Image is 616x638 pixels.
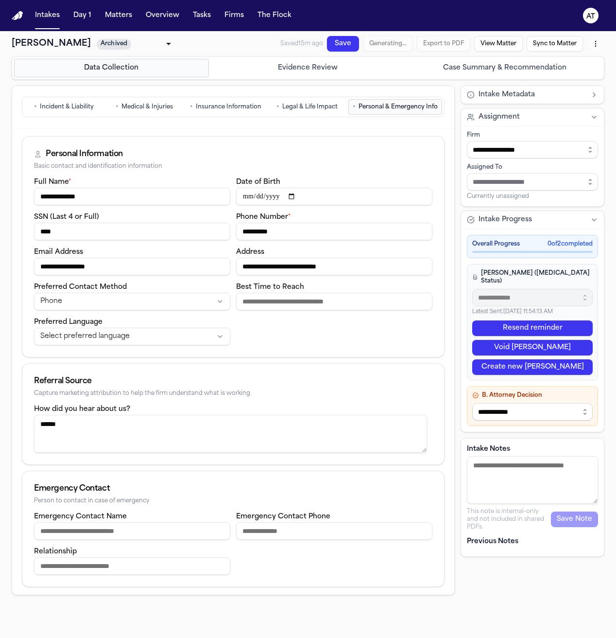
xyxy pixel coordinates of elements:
[236,213,291,221] label: Phone Number
[34,406,130,413] label: How did you hear about us?
[34,284,127,291] label: Preferred Contact Method
[236,522,432,540] input: Emergency contact phone
[254,7,295,24] button: The Flock
[142,7,183,24] button: Overview
[472,391,593,399] h4: B. Attorney Decision
[189,7,215,24] button: Tasks
[12,11,23,20] a: Home
[34,375,432,387] div: Referral Source
[467,193,529,200] span: Currently unassigned
[236,513,330,520] label: Emergency Contact Phone
[116,102,119,112] span: •
[31,7,64,24] button: Intakes
[276,102,279,112] span: •
[97,37,174,51] div: Update intake status
[348,99,442,115] button: Go to Personal & Emergency Info
[34,319,103,326] label: Preferred Language
[548,240,593,248] span: 0 of 2 completed
[34,522,230,540] input: Emergency contact name
[34,513,127,520] label: Emergency Contact Name
[467,456,598,504] textarea: Intake notes
[479,112,520,122] span: Assignment
[467,173,598,191] input: Assign to staff member
[196,103,261,111] span: Insurance Information
[105,99,184,115] button: Go to Medical & Injuries
[34,390,432,397] div: Capture marketing attribution to help the firm understand what is working
[34,213,99,221] label: SSN (Last 4 or Full)
[461,86,604,104] button: Intake Metadata
[268,99,346,115] button: Go to Legal & Life Impact
[34,483,432,495] div: Emergency Contact
[101,7,136,24] button: Matters
[236,223,432,240] input: Phone number
[467,141,598,159] input: Select firm
[472,359,593,375] button: Create new [PERSON_NAME]
[40,103,94,111] span: Incident & Liability
[467,131,598,139] div: Firm
[186,99,266,115] button: Go to Insurance Information
[461,211,604,229] button: Intake Progress
[14,59,209,77] button: Go to Data Collection step
[34,548,77,555] label: Relationship
[236,284,304,291] label: Best Time to Reach
[14,59,602,77] nav: Intake steps
[527,36,583,52] button: Sync to Matter
[407,59,602,77] button: Go to Case Summary & Recommendation step
[97,39,131,50] span: Archived
[236,293,432,310] input: Best time to reach
[221,7,248,24] button: Firms
[467,444,598,454] label: Intake Notes
[282,103,338,111] span: Legal & Life Impact
[12,11,23,20] img: Finch Logo
[472,308,593,317] p: Latest Sent: [DATE] 11:54:13 AM
[474,36,523,52] button: View Matter
[34,258,230,275] input: Email address
[34,223,230,240] input: SSN
[34,102,37,112] span: •
[46,148,123,160] div: Personal Information
[467,508,551,531] p: This note is internal-only and not included in shared PDFs.
[327,36,359,52] button: Save
[236,188,432,205] input: Date of birth
[479,215,532,225] span: Intake Progress
[236,178,280,186] label: Date of Birth
[587,35,604,53] button: More actions
[467,163,598,171] div: Assigned To
[34,178,71,186] label: Full Name
[34,497,432,505] div: Person to contact in case of emergency
[211,59,406,77] button: Go to Evidence Review step
[34,248,83,256] label: Email Address
[472,340,593,355] button: Void [PERSON_NAME]
[121,103,173,111] span: Medical & Injuries
[12,37,91,51] h1: [PERSON_NAME]
[467,537,598,547] p: Previous Notes
[34,163,432,170] div: Basic contact and identification information
[69,7,95,24] button: Day 1
[24,99,103,115] button: Go to Incident & Liability
[472,240,520,248] span: Overall Progress
[280,41,323,47] span: Saved 15m ago
[236,248,264,256] label: Address
[34,188,230,205] input: Full name
[190,102,193,112] span: •
[472,320,593,336] button: Resend reminder
[353,102,356,112] span: •
[34,557,230,575] input: Emergency contact relationship
[461,108,604,126] button: Assignment
[472,269,593,285] h4: [PERSON_NAME] ([MEDICAL_DATA] Status)
[359,103,438,111] span: Personal & Emergency Info
[479,90,535,100] span: Intake Metadata
[236,258,432,275] input: Address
